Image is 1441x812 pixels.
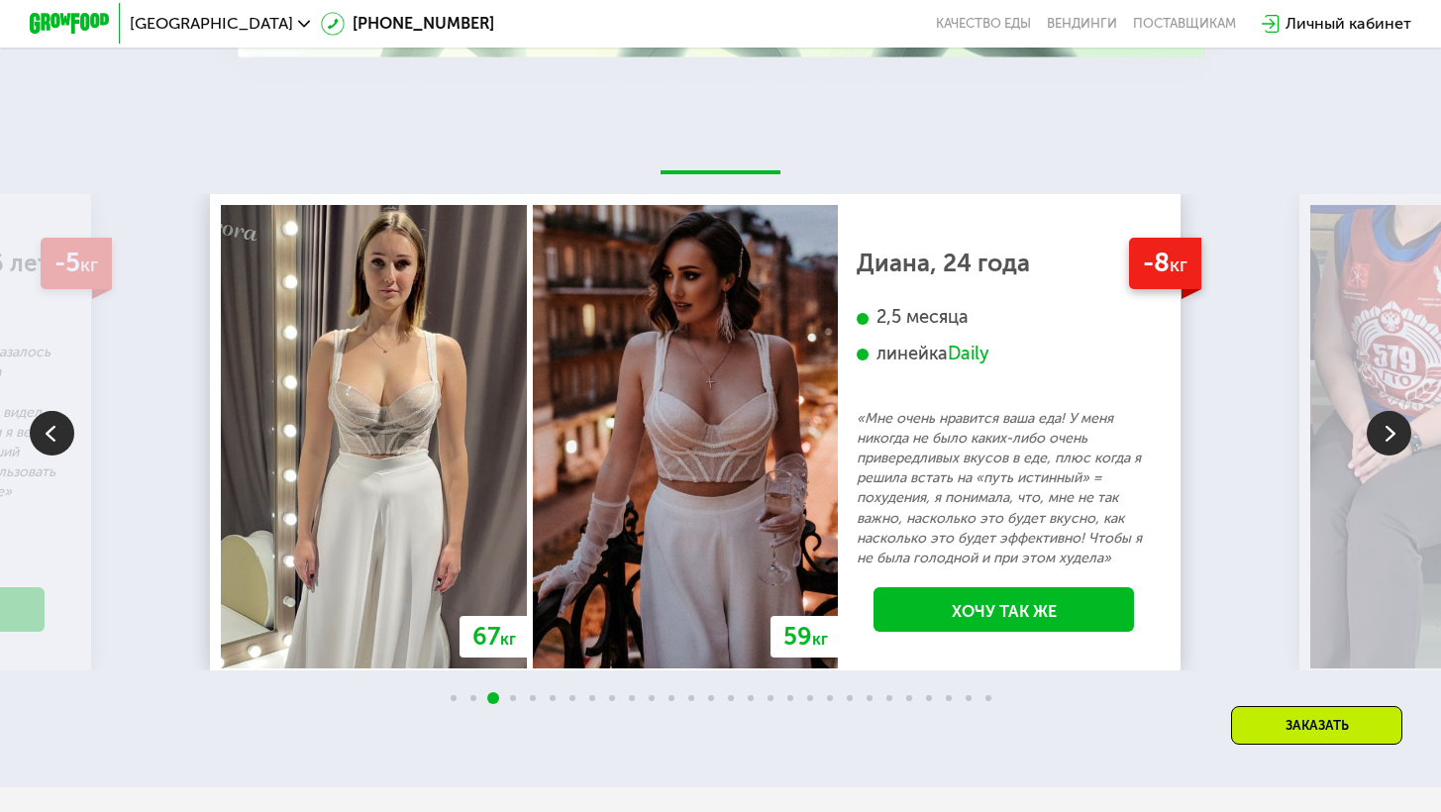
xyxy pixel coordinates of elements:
a: [PHONE_NUMBER] [321,12,494,36]
div: 67 [460,616,529,658]
span: [GEOGRAPHIC_DATA] [130,16,293,32]
div: Заказать [1231,706,1402,745]
div: 59 [771,616,841,658]
div: Daily [948,343,989,365]
a: Вендинги [1047,16,1117,32]
p: «Мне очень нравится ваша еда! У меня никогда не было каких-либо очень привередливых вкусов в еде,... [857,409,1151,569]
a: Хочу так же [874,587,1134,632]
a: Качество еды [936,16,1031,32]
div: Диана, 24 года [857,254,1151,273]
img: Slide right [1367,411,1411,456]
div: поставщикам [1133,16,1236,32]
div: Личный кабинет [1286,12,1411,36]
span: кг [80,254,98,276]
div: -8 [1129,238,1201,289]
div: -5 [41,238,112,289]
div: 2,5 месяца [857,306,1151,329]
div: линейка [857,343,1151,365]
span: кг [1170,254,1187,276]
span: кг [500,630,516,649]
span: кг [812,630,828,649]
img: Slide left [30,411,74,456]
